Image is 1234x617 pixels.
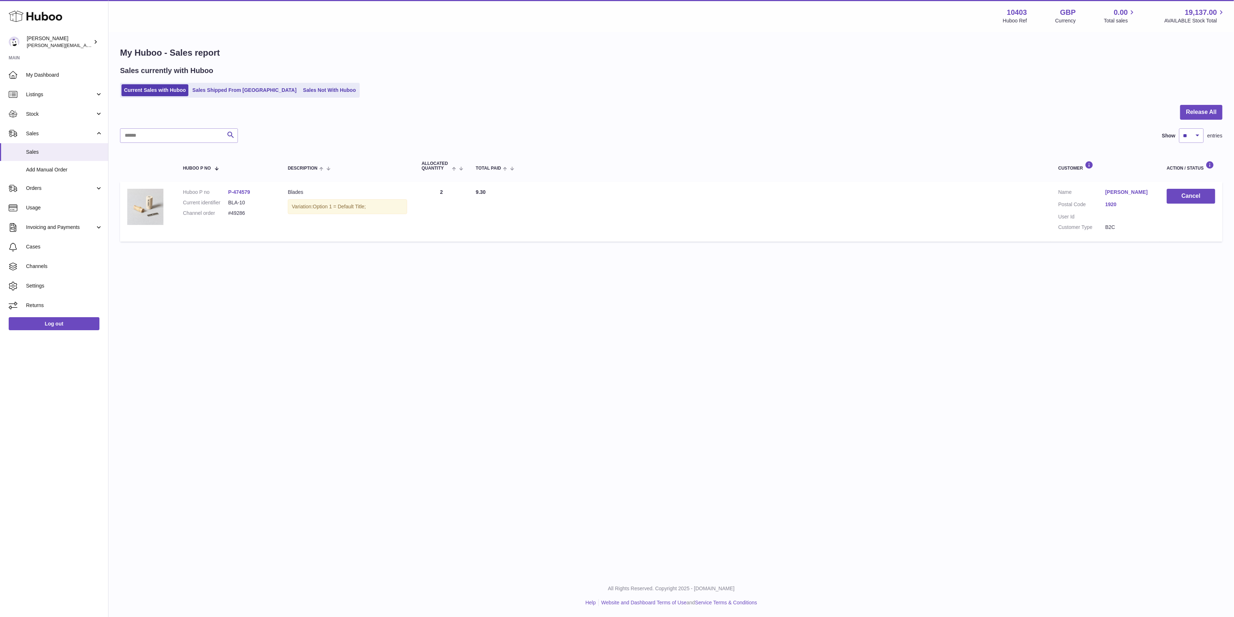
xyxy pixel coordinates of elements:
dt: Customer Type [1058,224,1105,231]
a: Log out [9,317,99,330]
span: Total sales [1104,17,1136,24]
dd: #49286 [228,210,273,217]
span: 9.30 [476,189,486,195]
a: Service Terms & Conditions [695,600,757,605]
span: Sales [26,149,103,156]
dt: Current identifier [183,199,228,206]
a: 0.00 Total sales [1104,8,1136,24]
button: Release All [1180,105,1222,120]
img: MC_Cork_Base_Packshots_18.jpg [127,189,163,225]
button: Cancel [1167,189,1215,204]
a: Sales Shipped From [GEOGRAPHIC_DATA] [190,84,299,96]
a: Sales Not With Huboo [300,84,358,96]
span: ALLOCATED Quantity [422,161,450,171]
span: Usage [26,204,103,211]
div: Blades [288,189,407,196]
span: Total paid [476,166,501,171]
span: Option 1 = Default Title; [313,204,366,209]
a: Help [585,600,596,605]
span: Huboo P no [183,166,211,171]
span: Settings [26,282,103,289]
p: All Rights Reserved. Copyright 2025 - [DOMAIN_NAME] [114,585,1228,592]
a: 1920 [1105,201,1152,208]
a: P-474579 [228,189,250,195]
span: Description [288,166,317,171]
strong: GBP [1060,8,1076,17]
label: Show [1162,132,1175,139]
a: 19,137.00 AVAILABLE Stock Total [1164,8,1225,24]
a: Current Sales with Huboo [121,84,188,96]
dd: B2C [1105,224,1152,231]
span: Returns [26,302,103,309]
span: entries [1207,132,1222,139]
span: Add Manual Order [26,166,103,173]
dt: Name [1058,189,1105,197]
dt: Postal Code [1058,201,1105,210]
div: Huboo Ref [1003,17,1027,24]
div: Currency [1055,17,1076,24]
img: keval@makerscabinet.com [9,37,20,47]
span: Sales [26,130,95,137]
div: [PERSON_NAME] [27,35,92,49]
span: Stock [26,111,95,118]
dd: BLA-10 [228,199,273,206]
span: 19,137.00 [1185,8,1217,17]
td: 2 [414,182,469,242]
span: My Dashboard [26,72,103,78]
a: Website and Dashboard Terms of Use [601,600,687,605]
dt: User Id [1058,213,1105,220]
div: Customer [1058,161,1152,171]
span: AVAILABLE Stock Total [1164,17,1225,24]
span: Orders [26,185,95,192]
span: Channels [26,263,103,270]
span: Listings [26,91,95,98]
dt: Huboo P no [183,189,228,196]
span: [PERSON_NAME][EMAIL_ADDRESS][DOMAIN_NAME] [27,42,145,48]
div: Variation: [288,199,407,214]
h1: My Huboo - Sales report [120,47,1222,59]
div: Action / Status [1167,161,1215,171]
dt: Channel order [183,210,228,217]
strong: 10403 [1007,8,1027,17]
li: and [599,599,757,606]
span: Invoicing and Payments [26,224,95,231]
a: [PERSON_NAME] [1105,189,1152,196]
span: Cases [26,243,103,250]
h2: Sales currently with Huboo [120,66,213,76]
span: 0.00 [1114,8,1128,17]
